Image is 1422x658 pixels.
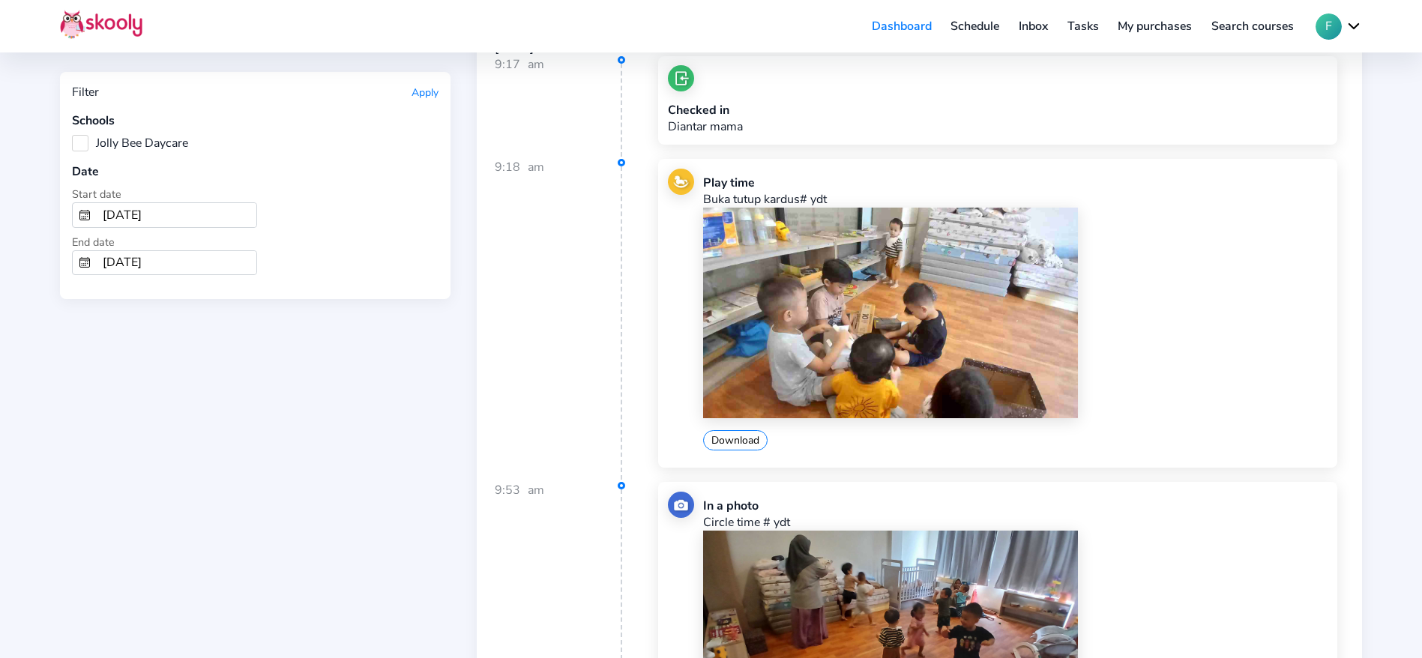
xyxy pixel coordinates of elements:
[495,159,622,480] div: 9:18
[72,235,115,250] span: End date
[862,14,942,38] a: Dashboard
[668,492,694,518] img: photo.jpg
[73,203,97,227] button: calendar outline
[79,209,91,221] ion-icon: calendar outline
[668,102,743,118] div: Checked in
[73,251,97,275] button: calendar outline
[97,251,256,275] input: To Date
[72,163,439,180] div: Date
[1108,14,1202,38] a: My purchases
[72,112,439,129] div: Schools
[942,14,1010,38] a: Schedule
[60,10,142,39] img: Skooly
[703,208,1078,418] img: 202104011006135110480677012997050329048862732472202510010218408295886486587977.jpg
[72,187,121,202] span: Start date
[1202,14,1304,38] a: Search courses
[668,118,743,135] p: Diantar mama
[72,135,188,151] label: Jolly Bee Daycare
[1316,13,1362,40] button: Fchevron down outline
[668,65,694,91] img: checkin.jpg
[495,56,622,157] div: 9:17
[1058,14,1109,38] a: Tasks
[97,203,256,227] input: From Date
[703,175,1328,191] div: Play time
[412,85,439,100] button: Apply
[528,159,544,480] div: am
[528,56,544,157] div: am
[72,84,99,100] div: Filter
[703,430,768,450] button: Download
[703,514,1328,531] p: Circle time # ydt
[703,498,1328,514] div: In a photo
[79,256,91,268] ion-icon: calendar outline
[1009,14,1058,38] a: Inbox
[668,169,694,195] img: play.jpg
[703,191,1328,208] p: Buka tutup kardus# ydt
